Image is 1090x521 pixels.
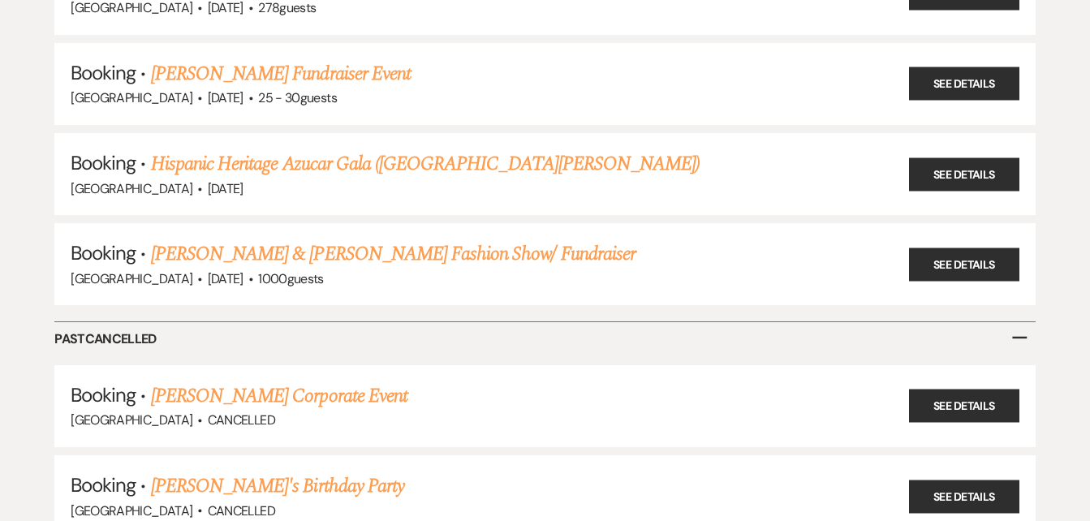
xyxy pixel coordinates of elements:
[208,89,243,106] span: [DATE]
[208,270,243,287] span: [DATE]
[71,60,136,85] span: Booking
[151,471,404,501] a: [PERSON_NAME]'s Birthday Party
[151,149,700,179] a: Hispanic Heritage Azucar Gala ([GEOGRAPHIC_DATA][PERSON_NAME])
[71,382,136,407] span: Booking
[909,67,1019,101] a: See Details
[151,59,411,88] a: [PERSON_NAME] Fundraiser Event
[54,322,1036,356] h6: Past Cancelled
[258,270,324,287] span: 1000 guests
[71,411,192,428] span: [GEOGRAPHIC_DATA]
[909,157,1019,191] a: See Details
[909,248,1019,281] a: See Details
[1010,318,1028,355] span: –
[71,150,136,175] span: Booking
[71,240,136,265] span: Booking
[71,502,192,519] span: [GEOGRAPHIC_DATA]
[151,239,635,269] a: [PERSON_NAME] & [PERSON_NAME] Fashion Show/ Fundraiser
[71,270,192,287] span: [GEOGRAPHIC_DATA]
[71,472,136,497] span: Booking
[258,89,337,106] span: 25 - 30 guests
[71,180,192,197] span: [GEOGRAPHIC_DATA]
[151,381,407,411] a: [PERSON_NAME] Corporate Event
[208,502,275,519] span: Cancelled
[208,411,275,428] span: Cancelled
[208,180,243,197] span: [DATE]
[71,89,192,106] span: [GEOGRAPHIC_DATA]
[909,480,1019,513] a: See Details
[909,390,1019,423] a: See Details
